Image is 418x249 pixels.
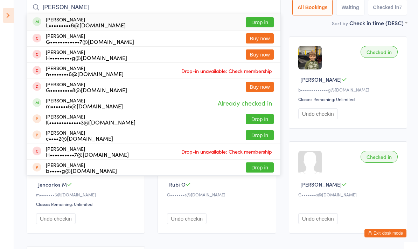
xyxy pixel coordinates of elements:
[167,213,207,224] button: Undo checkin
[364,229,406,237] button: Exit kiosk mode
[36,191,138,197] div: m•••••••
[46,87,127,93] div: G•••••••••8@[DOMAIN_NAME]
[46,152,129,157] div: H••••••••••7@[DOMAIN_NAME]
[46,146,129,157] div: [PERSON_NAME]
[216,97,274,109] span: Already checked in
[246,49,274,60] button: Buy now
[169,181,186,188] span: Rubi O
[38,181,67,188] span: Jencarlos M
[300,181,342,188] span: [PERSON_NAME]
[361,151,398,163] div: Checked in
[46,114,135,125] div: [PERSON_NAME]
[46,33,134,44] div: [PERSON_NAME]
[46,55,127,60] div: H•••••••••g@[DOMAIN_NAME]
[300,76,342,83] span: [PERSON_NAME]
[36,201,138,207] div: Classes Remaining: Unlimited
[46,71,124,76] div: n••••••••6@[DOMAIN_NAME]
[246,162,274,173] button: Drop in
[46,22,126,28] div: L•••••••••8@[DOMAIN_NAME]
[46,39,134,44] div: G••••••••••••7@[DOMAIN_NAME]
[298,191,400,197] div: G•••••••
[298,213,338,224] button: Undo checkin
[298,46,322,69] img: image1747865503.png
[298,108,338,119] button: Undo checkin
[246,82,274,92] button: Buy now
[180,66,274,76] span: Drop-in unavailable: Check membership
[298,96,400,102] div: Classes Remaining: Unlimited
[332,20,348,27] label: Sort by
[361,46,398,58] div: Checked in
[46,168,117,173] div: b•••••g@[DOMAIN_NAME]
[167,191,269,197] div: G•••••••
[46,135,113,141] div: c••••2@[DOMAIN_NAME]
[46,119,135,125] div: K•••••••••••••3@[DOMAIN_NAME]
[246,130,274,140] button: Drop in
[46,81,127,93] div: [PERSON_NAME]
[246,114,274,124] button: Drop in
[46,162,117,173] div: [PERSON_NAME]
[46,97,123,109] div: [PERSON_NAME]
[46,49,127,60] div: [PERSON_NAME]
[46,65,124,76] div: [PERSON_NAME]
[180,146,274,157] span: Drop-in unavailable: Check membership
[298,87,400,93] div: b•••••••••••••
[399,5,402,10] div: 7
[36,213,76,224] button: Undo checkin
[349,19,407,27] div: Check in time (DESC)
[46,16,126,28] div: [PERSON_NAME]
[246,17,274,27] button: Drop in
[246,33,274,43] button: Buy now
[46,103,123,109] div: m•••••••5@[DOMAIN_NAME]
[46,130,113,141] div: [PERSON_NAME]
